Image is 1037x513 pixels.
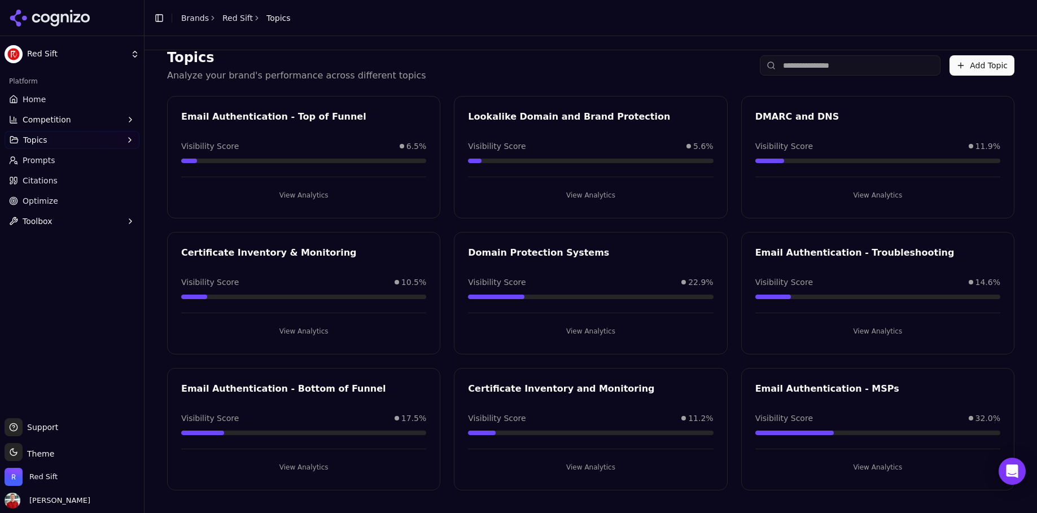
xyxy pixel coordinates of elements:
[755,186,1000,204] button: View Analytics
[975,413,1000,424] span: 32.0%
[181,12,291,24] nav: breadcrumb
[5,468,23,486] img: Red Sift
[5,131,139,149] button: Topics
[181,458,426,476] button: View Analytics
[5,151,139,169] a: Prompts
[181,413,239,424] span: Visibility Score
[975,141,1000,152] span: 11.9%
[468,186,713,204] button: View Analytics
[181,277,239,288] span: Visibility Score
[5,493,20,508] img: Jack Lilley
[468,110,713,124] div: Lookalike Domain and Brand Protection
[181,322,426,340] button: View Analytics
[468,382,713,396] div: Certificate Inventory and Monitoring
[755,246,1000,260] div: Email Authentication - Troubleshooting
[5,72,139,90] div: Platform
[23,134,47,146] span: Topics
[181,246,426,260] div: Certificate Inventory & Monitoring
[23,216,52,227] span: Toolbox
[181,14,209,23] a: Brands
[468,141,526,152] span: Visibility Score
[688,277,713,288] span: 22.9%
[266,12,291,24] span: Topics
[5,172,139,190] a: Citations
[755,413,813,424] span: Visibility Score
[688,413,713,424] span: 11.2%
[755,322,1000,340] button: View Analytics
[29,472,58,482] span: Red Sift
[406,141,427,152] span: 6.5%
[25,496,90,506] span: [PERSON_NAME]
[468,246,713,260] div: Domain Protection Systems
[5,111,139,129] button: Competition
[181,110,426,124] div: Email Authentication - Top of Funnel
[468,277,526,288] span: Visibility Score
[5,468,58,486] button: Open organization switcher
[23,449,54,458] span: Theme
[401,277,426,288] span: 10.5%
[693,141,714,152] span: 5.6%
[181,382,426,396] div: Email Authentication - Bottom of Funnel
[23,195,58,207] span: Optimize
[401,413,426,424] span: 17.5%
[23,422,58,433] span: Support
[468,413,526,424] span: Visibility Score
[755,382,1000,396] div: Email Authentication - MSPs
[5,192,139,210] a: Optimize
[5,90,139,108] a: Home
[27,49,126,59] span: Red Sift
[23,155,55,166] span: Prompts
[468,322,713,340] button: View Analytics
[950,55,1014,76] button: Add Topic
[5,493,90,508] button: Open user button
[23,114,71,125] span: Competition
[181,186,426,204] button: View Analytics
[5,212,139,230] button: Toolbox
[23,94,46,105] span: Home
[167,69,426,82] p: Analyze your brand's performance across different topics
[23,175,58,186] span: Citations
[468,458,713,476] button: View Analytics
[755,110,1000,124] div: DMARC and DNS
[975,277,1000,288] span: 14.6%
[755,141,813,152] span: Visibility Score
[5,45,23,63] img: Red Sift
[755,277,813,288] span: Visibility Score
[222,12,253,24] a: Red Sift
[999,458,1026,485] div: Open Intercom Messenger
[167,49,426,67] h1: Topics
[181,141,239,152] span: Visibility Score
[755,458,1000,476] button: View Analytics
